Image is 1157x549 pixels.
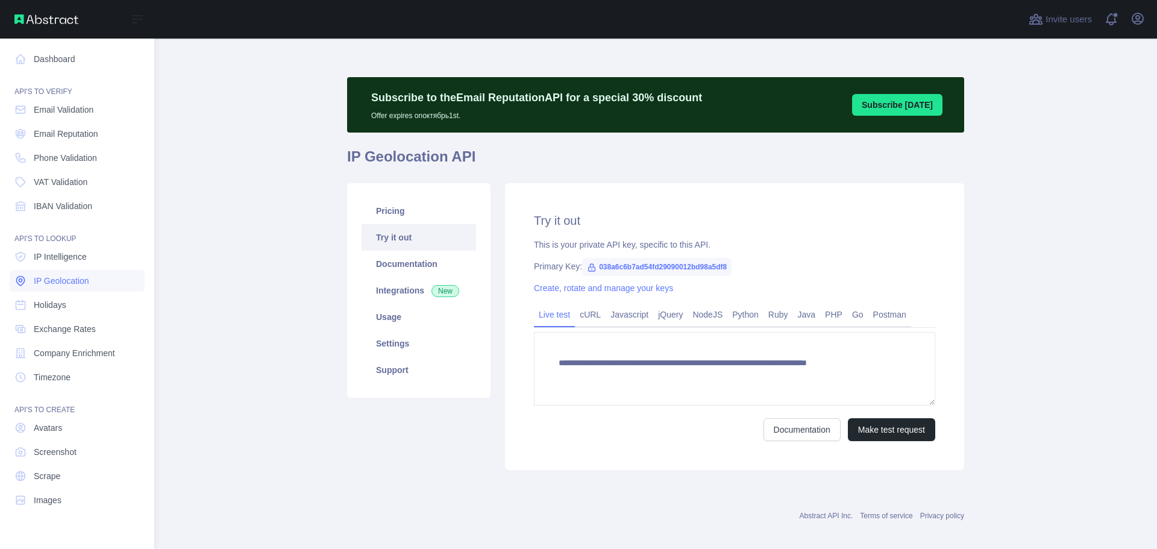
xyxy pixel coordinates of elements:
a: Terms of service [860,512,912,520]
p: Offer expires on октябрь 1st. [371,106,702,121]
button: Invite users [1026,10,1094,29]
div: API'S TO LOOKUP [10,219,145,243]
a: Dashboard [10,48,145,70]
span: Images [34,494,61,506]
a: Avatars [10,417,145,439]
a: Postman [868,305,911,324]
a: Holidays [10,294,145,316]
a: Pricing [362,198,476,224]
a: Email Validation [10,99,145,121]
span: Email Reputation [34,128,98,140]
a: Settings [362,330,476,357]
a: NodeJS [688,305,727,324]
a: Email Reputation [10,123,145,145]
span: VAT Validation [34,176,87,188]
div: This is your private API key, specific to this API. [534,239,935,251]
a: Integrations New [362,277,476,304]
h1: IP Geolocation API [347,147,964,176]
span: Holidays [34,299,66,311]
a: IBAN Validation [10,195,145,217]
a: Timezone [10,366,145,388]
a: IP Intelligence [10,246,145,268]
div: API'S TO VERIFY [10,72,145,96]
span: Company Enrichment [34,347,115,359]
a: Try it out [362,224,476,251]
a: Documentation [362,251,476,277]
a: Support [362,357,476,383]
a: jQuery [653,305,688,324]
span: Phone Validation [34,152,97,164]
a: Live test [534,305,575,324]
span: Email Validation [34,104,93,116]
p: Subscribe to the Email Reputation API for a special 30 % discount [371,89,702,106]
span: Scrape [34,470,60,482]
span: IP Geolocation [34,275,89,287]
h2: Try it out [534,212,935,229]
span: 038a6c6b7ad54fd29090012bd98a5df8 [582,258,732,276]
button: Make test request [848,418,935,441]
a: Java [793,305,821,324]
img: Abstract API [14,14,78,24]
a: Screenshot [10,441,145,463]
a: Scrape [10,465,145,487]
a: cURL [575,305,606,324]
span: IBAN Validation [34,200,92,212]
div: Primary Key: [534,260,935,272]
a: VAT Validation [10,171,145,193]
span: Exchange Rates [34,323,96,335]
span: Timezone [34,371,71,383]
span: New [431,285,459,297]
span: Invite users [1046,13,1092,27]
a: Python [727,305,763,324]
a: Ruby [763,305,793,324]
a: Usage [362,304,476,330]
span: IP Intelligence [34,251,87,263]
a: Abstract API Inc. [800,512,853,520]
div: API'S TO CREATE [10,391,145,415]
a: Documentation [763,418,841,441]
a: Images [10,489,145,511]
a: IP Geolocation [10,270,145,292]
a: Go [847,305,868,324]
span: Screenshot [34,446,77,458]
a: Phone Validation [10,147,145,169]
a: Javascript [606,305,653,324]
span: Avatars [34,422,62,434]
a: Privacy policy [920,512,964,520]
a: Company Enrichment [10,342,145,364]
a: PHP [820,305,847,324]
a: Exchange Rates [10,318,145,340]
a: Create, rotate and manage your keys [534,283,673,293]
button: Subscribe [DATE] [852,94,942,116]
